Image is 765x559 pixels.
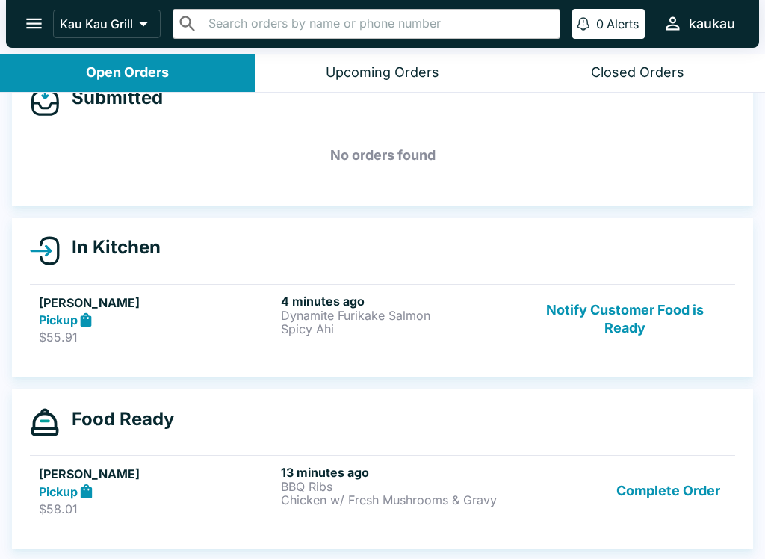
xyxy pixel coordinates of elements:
p: Kau Kau Grill [60,16,133,31]
h5: No orders found [30,129,735,182]
h6: 4 minutes ago [281,294,517,309]
div: Open Orders [86,64,169,81]
button: kaukau [657,7,741,40]
div: Upcoming Orders [326,64,439,81]
button: open drawer [15,4,53,43]
h5: [PERSON_NAME] [39,294,275,312]
div: Closed Orders [591,64,684,81]
button: Notify Customer Food is Ready [524,294,726,345]
strong: Pickup [39,484,78,499]
p: $58.01 [39,501,275,516]
button: Kau Kau Grill [53,10,161,38]
p: $55.91 [39,330,275,345]
button: Complete Order [610,465,726,516]
h4: In Kitchen [60,236,161,259]
h6: 13 minutes ago [281,465,517,480]
p: 0 [596,16,604,31]
h4: Submitted [60,87,163,109]
input: Search orders by name or phone number [204,13,554,34]
strong: Pickup [39,312,78,327]
p: Spicy Ahi [281,322,517,336]
p: Dynamite Furikake Salmon [281,309,517,322]
p: BBQ Ribs [281,480,517,493]
div: kaukau [689,15,735,33]
a: [PERSON_NAME]Pickup$55.914 minutes agoDynamite Furikake SalmonSpicy AhiNotify Customer Food is Ready [30,284,735,354]
h4: Food Ready [60,408,174,430]
h5: [PERSON_NAME] [39,465,275,483]
a: [PERSON_NAME]Pickup$58.0113 minutes agoBBQ RibsChicken w/ Fresh Mushrooms & GravyComplete Order [30,455,735,525]
p: Chicken w/ Fresh Mushrooms & Gravy [281,493,517,507]
p: Alerts [607,16,639,31]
